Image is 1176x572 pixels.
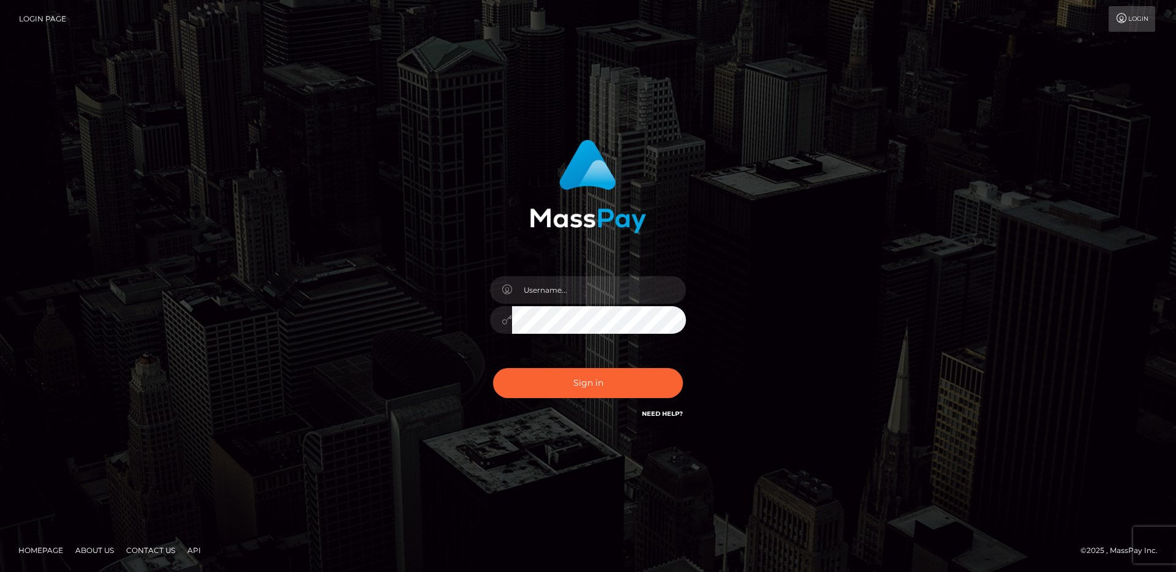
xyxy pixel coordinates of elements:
button: Sign in [493,368,683,398]
a: About Us [70,541,119,560]
div: © 2025 , MassPay Inc. [1080,544,1167,557]
input: Username... [512,276,686,304]
a: API [183,541,206,560]
a: Need Help? [642,410,683,418]
img: MassPay Login [530,140,646,233]
a: Homepage [13,541,68,560]
a: Login [1109,6,1155,32]
a: Contact Us [121,541,180,560]
a: Login Page [19,6,66,32]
